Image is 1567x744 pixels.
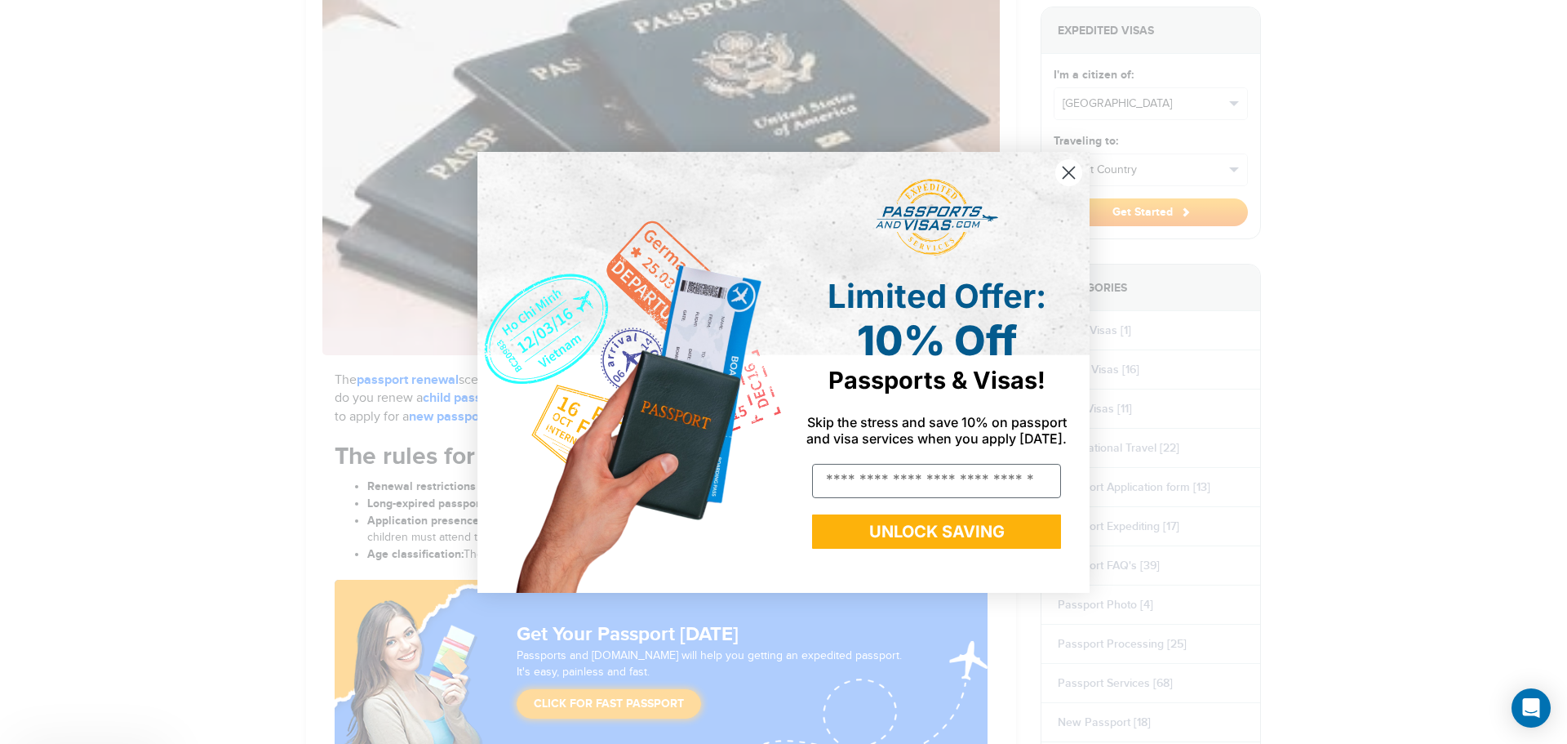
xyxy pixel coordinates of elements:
span: Limited Offer: [828,276,1046,316]
img: passports and visas [876,179,998,256]
button: UNLOCK SAVING [812,515,1061,549]
button: Close dialog [1054,158,1083,187]
span: 10% Off [857,316,1017,365]
div: Open Intercom Messenger [1512,688,1551,728]
span: Skip the stress and save 10% on passport and visa services when you apply [DATE]. [806,414,1067,447]
span: Passports & Visas! [828,366,1045,394]
img: de9cda0d-0715-46ca-9a25-073762a91ba7.png [477,152,783,593]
